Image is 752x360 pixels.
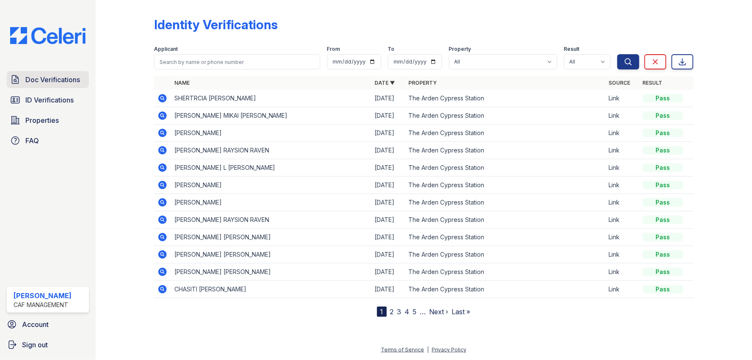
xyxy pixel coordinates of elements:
[606,90,639,107] td: Link
[371,229,405,246] td: [DATE]
[408,80,437,86] a: Property
[371,142,405,159] td: [DATE]
[643,285,683,294] div: Pass
[171,263,371,281] td: [PERSON_NAME] [PERSON_NAME]
[609,80,631,86] a: Source
[405,246,606,263] td: The Arden Cypress Station
[643,146,683,155] div: Pass
[154,54,320,69] input: Search by name or phone number
[405,125,606,142] td: The Arden Cypress Station
[606,246,639,263] td: Link
[171,125,371,142] td: [PERSON_NAME]
[371,159,405,177] td: [DATE]
[3,316,92,333] a: Account
[7,71,89,88] a: Doc Verifications
[371,194,405,211] td: [DATE]
[7,112,89,129] a: Properties
[643,129,683,137] div: Pass
[7,91,89,108] a: ID Verifications
[371,177,405,194] td: [DATE]
[171,159,371,177] td: [PERSON_NAME] L [PERSON_NAME]
[22,319,49,330] span: Account
[171,142,371,159] td: [PERSON_NAME] RAYSION RAVEN
[25,75,80,85] span: Doc Verifications
[171,177,371,194] td: [PERSON_NAME]
[381,346,424,353] a: Terms of Service
[14,291,72,301] div: [PERSON_NAME]
[449,46,471,53] label: Property
[22,340,48,350] span: Sign out
[174,80,190,86] a: Name
[405,211,606,229] td: The Arden Cypress Station
[405,107,606,125] td: The Arden Cypress Station
[171,246,371,263] td: [PERSON_NAME] [PERSON_NAME]
[606,125,639,142] td: Link
[427,346,429,353] div: |
[371,263,405,281] td: [DATE]
[371,90,405,107] td: [DATE]
[643,94,683,102] div: Pass
[452,307,471,316] a: Last »
[606,194,639,211] td: Link
[371,246,405,263] td: [DATE]
[405,263,606,281] td: The Arden Cypress Station
[405,90,606,107] td: The Arden Cypress Station
[643,268,683,276] div: Pass
[371,125,405,142] td: [DATE]
[643,163,683,172] div: Pass
[371,281,405,298] td: [DATE]
[371,211,405,229] td: [DATE]
[606,142,639,159] td: Link
[405,281,606,298] td: The Arden Cypress Station
[377,307,387,317] div: 1
[643,250,683,259] div: Pass
[3,336,92,353] a: Sign out
[375,80,395,86] a: Date ▼
[606,229,639,246] td: Link
[606,281,639,298] td: Link
[171,229,371,246] td: [PERSON_NAME] [PERSON_NAME]
[430,307,449,316] a: Next ›
[7,132,89,149] a: FAQ
[643,111,683,120] div: Pass
[25,136,39,146] span: FAQ
[606,177,639,194] td: Link
[606,263,639,281] td: Link
[25,95,74,105] span: ID Verifications
[405,159,606,177] td: The Arden Cypress Station
[371,107,405,125] td: [DATE]
[606,107,639,125] td: Link
[420,307,426,317] span: …
[3,27,92,44] img: CE_Logo_Blue-a8612792a0a2168367f1c8372b55b34899dd931a85d93a1a3d3e32e68fde9ad4.png
[432,346,466,353] a: Privacy Policy
[25,115,59,125] span: Properties
[154,46,178,53] label: Applicant
[643,181,683,189] div: Pass
[405,194,606,211] td: The Arden Cypress Station
[154,17,278,32] div: Identity Verifications
[606,159,639,177] td: Link
[643,233,683,241] div: Pass
[390,307,394,316] a: 2
[327,46,340,53] label: From
[643,216,683,224] div: Pass
[405,307,410,316] a: 4
[171,281,371,298] td: CHASITI [PERSON_NAME]
[405,229,606,246] td: The Arden Cypress Station
[606,211,639,229] td: Link
[643,198,683,207] div: Pass
[397,307,402,316] a: 3
[405,142,606,159] td: The Arden Cypress Station
[171,194,371,211] td: [PERSON_NAME]
[643,80,663,86] a: Result
[171,211,371,229] td: [PERSON_NAME] RAYSION RAVEN
[14,301,72,309] div: CAF Management
[405,177,606,194] td: The Arden Cypress Station
[564,46,580,53] label: Result
[171,107,371,125] td: [PERSON_NAME] MIKAI [PERSON_NAME]
[413,307,417,316] a: 5
[388,46,395,53] label: To
[171,90,371,107] td: SHERTRCIA [PERSON_NAME]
